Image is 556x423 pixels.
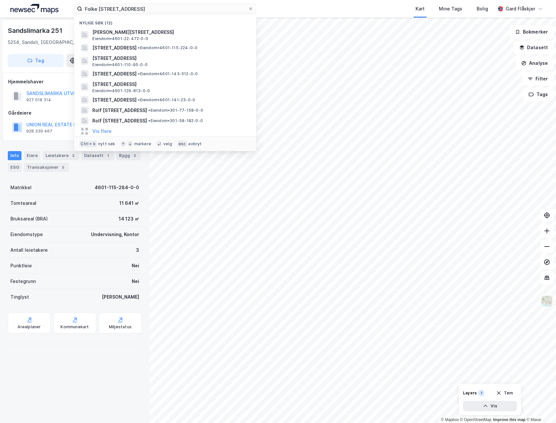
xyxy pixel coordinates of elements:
[92,88,150,93] span: Eiendom • 4601-129-813-0-0
[463,401,517,411] button: Vis
[8,109,141,117] div: Gårdeiere
[514,41,553,54] button: Datasett
[119,215,139,223] div: 14 123 ㎡
[92,62,148,67] span: Eiendom • 4601-110-95-0-0
[10,246,48,254] div: Antall leietakere
[95,184,139,191] div: 4601-115-284-0-0
[79,141,97,147] div: Ctrl + k
[463,390,477,396] div: Layers
[92,70,137,78] span: [STREET_ADDRESS]
[523,392,556,423] iframe: Chat Widget
[439,5,462,13] div: Mine Tags
[523,88,553,101] button: Tags
[523,392,556,423] div: Kontrollprogram for chat
[163,141,172,147] div: velg
[10,184,32,191] div: Matrikkel
[10,262,32,270] div: Punktleie
[60,324,89,330] div: Kommunekart
[60,164,66,171] div: 5
[506,5,535,13] div: Gard Flåskjer
[148,108,203,113] span: Eiendom • 301-77-158-0-0
[82,151,114,160] div: Datasett
[92,36,148,41] span: Eiendom • 4601-22-472-0-0
[460,417,492,422] a: OpenStreetMap
[70,152,76,159] div: 3
[8,25,64,36] div: Sandslimarka 251
[18,324,41,330] div: Arealplaner
[416,5,425,13] div: Kart
[148,118,150,123] span: •
[131,152,138,159] div: 3
[91,231,139,238] div: Undervisning, Kontor
[10,199,36,207] div: Tomteareal
[26,97,51,103] div: 927 018 314
[92,44,137,52] span: [STREET_ADDRESS]
[10,231,43,238] div: Eiendomstype
[477,5,488,13] div: Bolig
[43,151,79,160] div: Leietakere
[82,4,248,14] input: Søk på adresse, matrikkel, gårdeiere, leietakere eller personer
[132,262,139,270] div: Nei
[138,45,197,50] span: Eiendom • 4601-115-224-0-0
[188,141,202,147] div: avbryt
[92,117,147,125] span: Rolf [STREET_ADDRESS]
[138,71,140,76] span: •
[541,295,553,307] img: Z
[109,324,132,330] div: Miljøstatus
[522,72,553,85] button: Filter
[8,54,64,67] button: Tag
[92,80,248,88] span: [STREET_ADDRESS]
[102,293,139,301] div: [PERSON_NAME]
[441,417,459,422] a: Mapbox
[492,388,517,398] button: Tøm
[26,129,52,134] div: 928 339 467
[148,108,150,113] span: •
[92,54,248,62] span: [STREET_ADDRESS]
[138,71,198,77] span: Eiendom • 4601-143-512-0-0
[177,141,187,147] div: esc
[92,96,137,104] span: [STREET_ADDRESS]
[92,28,248,36] span: [PERSON_NAME][STREET_ADDRESS]
[132,277,139,285] div: Nei
[105,152,111,159] div: 1
[24,151,40,160] div: Eiere
[98,141,115,147] div: nytt søk
[8,78,141,86] div: Hjemmelshaver
[10,4,59,14] img: logo.a4113a55bc3d86da70a041830d287a7e.svg
[478,390,484,396] div: 1
[10,293,29,301] div: Tinglyst
[8,151,21,160] div: Info
[119,199,139,207] div: 11 641 ㎡
[74,15,256,27] div: Nylige søk (12)
[516,57,553,70] button: Analyse
[138,97,195,103] span: Eiendom • 4601-141-23-0-0
[148,118,203,123] span: Eiendom • 301-58-182-0-0
[136,246,139,254] div: 3
[510,25,553,38] button: Bokmerker
[8,163,22,172] div: ESG
[116,151,140,160] div: Bygg
[24,163,69,172] div: Transaksjoner
[92,127,112,135] button: Vis flere
[10,215,48,223] div: Bruksareal (BRA)
[138,97,140,102] span: •
[493,417,525,422] a: Improve this map
[10,277,36,285] div: Festegrunn
[138,45,140,50] span: •
[92,106,147,114] span: Rolf [STREET_ADDRESS]
[8,38,88,46] div: 5254, Sandsli, [GEOGRAPHIC_DATA]
[134,141,151,147] div: markere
